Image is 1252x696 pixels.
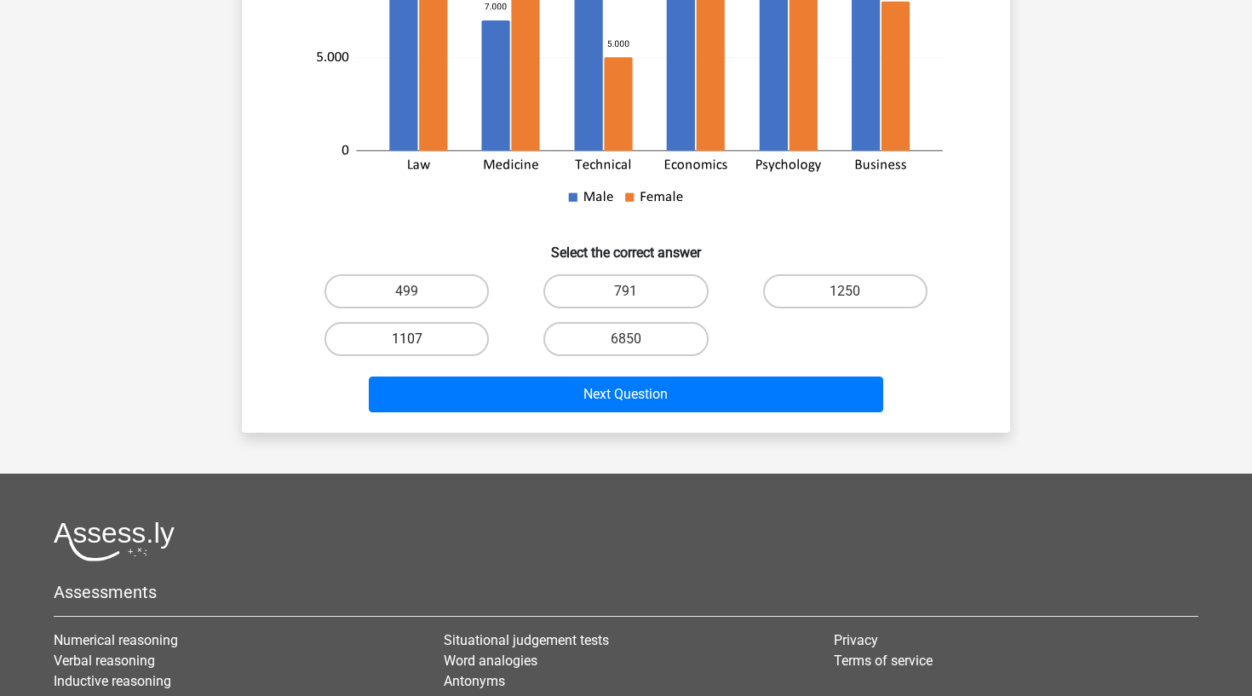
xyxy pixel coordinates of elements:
[54,653,155,669] a: Verbal reasoning
[269,231,983,261] h6: Select the correct answer
[834,632,878,648] a: Privacy
[369,377,884,412] button: Next Question
[54,521,175,561] img: Assessly logo
[54,582,1198,602] h5: Assessments
[763,274,928,308] label: 1250
[54,673,171,689] a: Inductive reasoning
[54,632,178,648] a: Numerical reasoning
[324,322,489,356] label: 1107
[324,274,489,308] label: 499
[444,632,609,648] a: Situational judgement tests
[543,322,708,356] label: 6850
[834,653,933,669] a: Terms of service
[444,653,537,669] a: Word analogies
[543,274,708,308] label: 791
[444,673,505,689] a: Antonyms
